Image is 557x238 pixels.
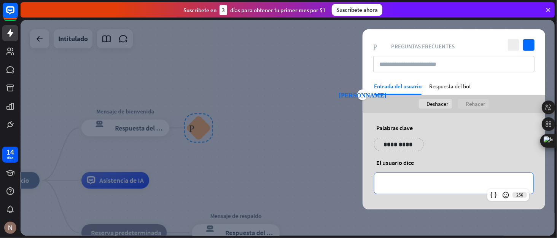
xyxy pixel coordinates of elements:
[230,6,326,14] font: días para obtener tu primer mes por $1
[376,124,413,132] font: Palabras clave
[6,3,29,26] button: Abrir el widget de chat LiveChat
[429,83,471,90] font: Respuesta del bot
[339,92,386,98] font: punta [PERSON_NAME] izquierda
[6,147,14,157] font: 14
[2,147,18,163] a: 14 días
[373,43,387,50] font: Preguntas frecuentes sobre bloques
[7,155,14,160] font: días
[336,6,378,13] font: Suscríbete ahora
[374,83,422,90] font: Entrada del usuario
[466,100,485,107] font: Rehacer
[427,100,448,107] font: Deshacer
[222,6,225,14] font: 3
[391,43,455,50] font: Preguntas frecuentes
[183,6,216,14] font: Suscríbete en
[376,159,414,166] font: El usuario dice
